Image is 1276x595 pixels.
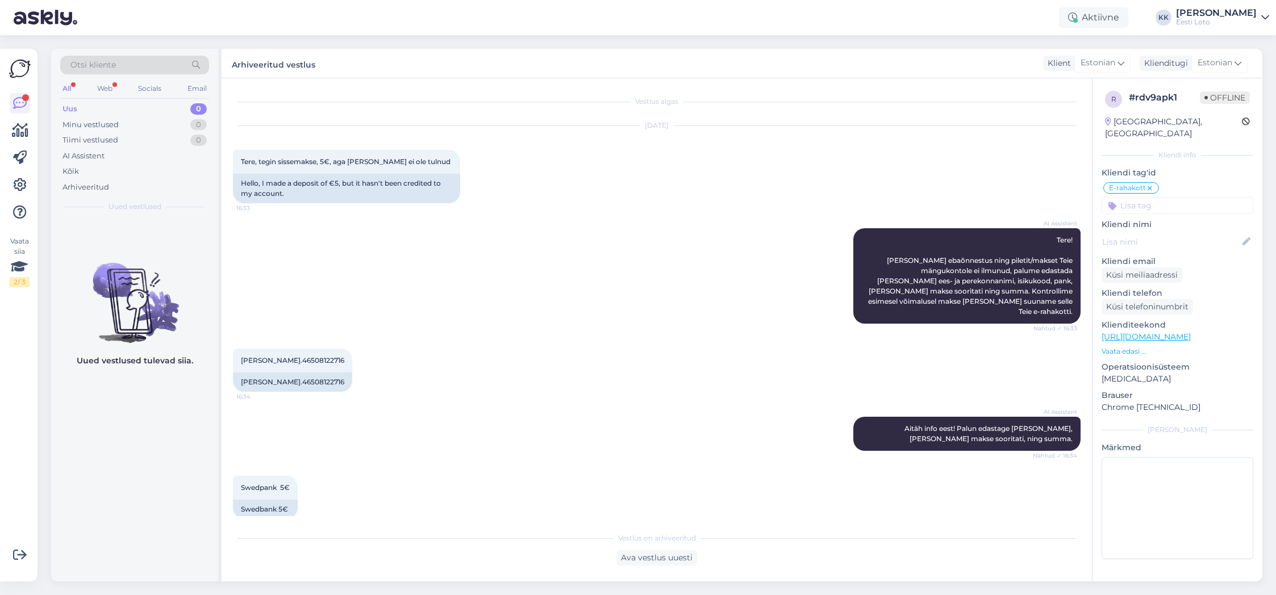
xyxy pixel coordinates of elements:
[1176,9,1269,27] a: [PERSON_NAME]Eesti Loto
[136,81,164,96] div: Socials
[1140,57,1188,69] div: Klienditugi
[9,58,31,79] img: Askly Logo
[1035,408,1077,416] span: AI Assistent
[62,182,109,193] div: Arhiveeritud
[1102,197,1253,214] input: Lisa tag
[1102,319,1253,331] p: Klienditeekond
[1043,57,1071,69] div: Klient
[1102,255,1253,267] p: Kliendi email
[1102,389,1253,401] p: Brauser
[1176,9,1257,18] div: [PERSON_NAME]
[1033,451,1077,460] span: Nähtud ✓ 16:34
[1102,346,1253,357] p: Vaata edasi ...
[1200,91,1250,104] span: Offline
[233,97,1081,107] div: Vestlus algas
[62,103,77,115] div: Uus
[1102,442,1253,454] p: Märkmed
[1102,401,1253,413] p: Chrome [TECHNICAL_ID]
[1129,91,1200,104] div: # rdv9apk1
[109,202,161,212] span: Uued vestlused
[1109,185,1146,191] span: E-rahakott
[232,56,315,71] label: Arhiveeritud vestlus
[233,120,1081,131] div: [DATE]
[190,103,207,115] div: 0
[236,392,279,401] span: 16:34
[1102,167,1253,179] p: Kliendi tag'id
[9,236,30,287] div: Vaata siia
[241,483,290,492] span: Swedpank 5€
[190,135,207,146] div: 0
[62,166,79,177] div: Kõik
[233,174,460,203] div: Hello, I made a deposit of €5, but it hasn't been credited to my account.
[1033,324,1077,333] span: Nähtud ✓ 16:33
[1102,299,1193,315] div: Küsi telefoninumbrit
[1102,150,1253,160] div: Kliendi info
[1102,373,1253,385] p: [MEDICAL_DATA]
[1198,57,1232,69] span: Estonian
[233,500,298,519] div: Swedbank 5€
[60,81,73,96] div: All
[51,242,218,345] img: No chats
[904,424,1074,443] span: Aitäh info eest! Palun edastage [PERSON_NAME], [PERSON_NAME] makse sooritati, ning summa.
[1102,425,1253,435] div: [PERSON_NAME]
[9,277,30,287] div: 2 / 3
[1102,287,1253,299] p: Kliendi telefon
[1035,219,1077,228] span: AI Assistent
[241,356,344,364] span: [PERSON_NAME].46508122716
[1081,57,1115,69] span: Estonian
[1105,116,1242,140] div: [GEOGRAPHIC_DATA], [GEOGRAPHIC_DATA]
[1102,332,1191,342] a: [URL][DOMAIN_NAME]
[1156,10,1171,26] div: KK
[1059,7,1128,28] div: Aktiivne
[185,81,209,96] div: Email
[70,59,116,71] span: Otsi kliente
[1176,18,1257,27] div: Eesti Loto
[62,119,119,131] div: Minu vestlused
[1102,267,1182,283] div: Küsi meiliaadressi
[616,550,697,565] div: Ava vestlus uuesti
[1111,95,1116,103] span: r
[95,81,115,96] div: Web
[77,355,193,367] p: Uued vestlused tulevad siia.
[190,119,207,131] div: 0
[241,157,451,166] span: Tere, tegin sissemakse, 5€, aga [PERSON_NAME] ei ole tulnud
[1102,219,1253,231] p: Kliendi nimi
[233,372,352,392] div: [PERSON_NAME].46508122716
[236,204,279,212] span: 16:33
[1102,236,1240,248] input: Lisa nimi
[618,533,696,543] span: Vestlus on arhiveeritud
[62,150,105,162] div: AI Assistent
[62,135,118,146] div: Tiimi vestlused
[1102,361,1253,373] p: Operatsioonisüsteem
